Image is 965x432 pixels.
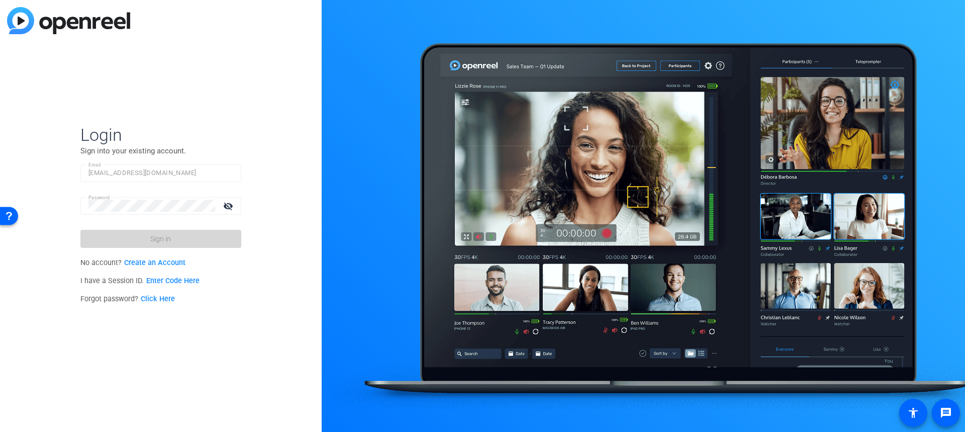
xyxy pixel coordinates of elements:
[146,277,200,285] a: Enter Code Here
[907,407,919,419] mat-icon: accessibility
[80,295,175,303] span: Forgot password?
[940,407,952,419] mat-icon: message
[88,195,110,200] mat-label: Password
[80,277,200,285] span: I have a Session ID.
[80,145,241,156] p: Sign into your existing account.
[124,258,185,267] a: Create an Account
[88,162,101,167] mat-label: Email
[80,124,241,145] span: Login
[80,258,185,267] span: No account?
[88,167,233,179] input: Enter Email Address
[217,199,241,213] mat-icon: visibility_off
[7,7,130,34] img: blue-gradient.svg
[141,295,175,303] a: Click Here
